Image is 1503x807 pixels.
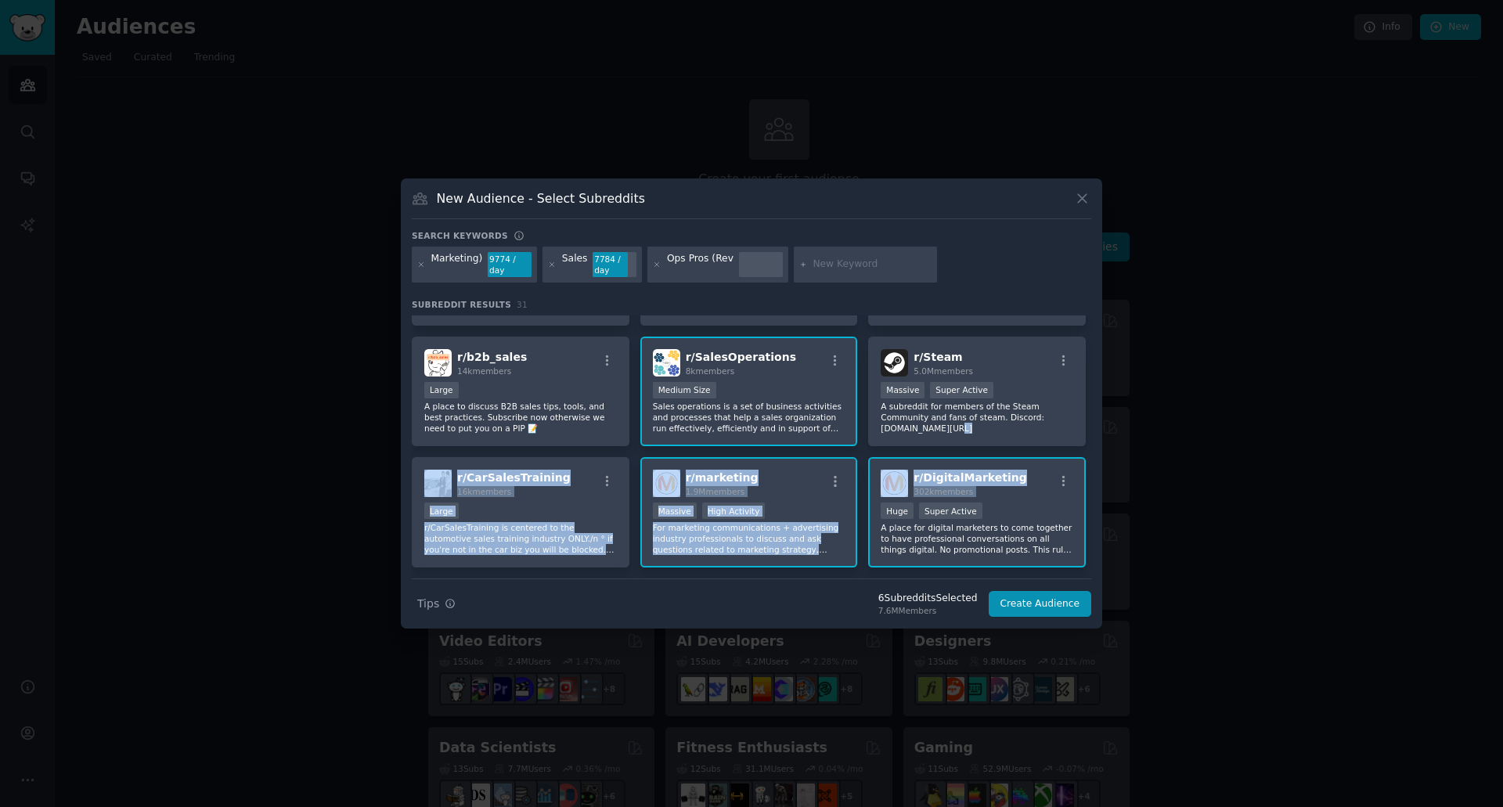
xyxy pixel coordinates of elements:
[424,470,452,497] img: CarSalesTraining
[653,522,845,555] p: For marketing communications + advertising industry professionals to discuss and ask questions re...
[914,351,962,363] span: r/ Steam
[562,252,588,277] div: Sales
[914,366,973,376] span: 5.0M members
[424,349,452,376] img: b2b_sales
[914,471,1026,484] span: r/ DigitalMarketing
[881,349,908,376] img: Steam
[424,522,617,555] p: r/CarSalesTraining is centered to the automotive sales training industry ONLY./n ° if you're not ...
[881,401,1073,434] p: A subreddit for members of the Steam Community and fans of steam. Discord: [DOMAIN_NAME][URL]
[653,349,680,376] img: SalesOperations
[412,230,508,241] h3: Search keywords
[653,470,680,497] img: marketing
[702,503,766,519] div: High Activity
[457,351,527,363] span: r/ b2b_sales
[686,351,796,363] span: r/ SalesOperations
[424,503,459,519] div: Large
[686,366,735,376] span: 8k members
[424,382,459,398] div: Large
[989,591,1092,618] button: Create Audience
[686,487,745,496] span: 1.9M members
[417,596,439,612] span: Tips
[517,300,528,309] span: 31
[878,605,978,616] div: 7.6M Members
[914,487,973,496] span: 302k members
[813,258,932,272] input: New Keyword
[653,382,716,398] div: Medium Size
[667,252,733,277] div: Ops Pros (Rev
[412,590,461,618] button: Tips
[881,522,1073,555] p: A place for digital marketers to come together to have professional conversations on all things d...
[457,366,511,376] span: 14k members
[878,592,978,606] div: 6 Subreddit s Selected
[686,471,759,484] span: r/ marketing
[457,487,511,496] span: 16k members
[593,252,636,277] div: 7784 / day
[919,503,982,519] div: Super Active
[457,471,571,484] span: r/ CarSalesTraining
[653,503,697,519] div: Massive
[437,190,645,207] h3: New Audience - Select Subreddits
[488,252,532,277] div: 9774 / day
[881,503,914,519] div: Huge
[653,401,845,434] p: Sales operations is a set of business activities and processes that help a sales organization run...
[930,382,993,398] div: Super Active
[412,299,511,310] span: Subreddit Results
[424,401,617,434] p: A place to discuss B2B sales tips, tools, and best practices. Subscribe now otherwise we need to ...
[431,252,483,277] div: Marketing)
[881,382,925,398] div: Massive
[881,470,908,497] img: DigitalMarketing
